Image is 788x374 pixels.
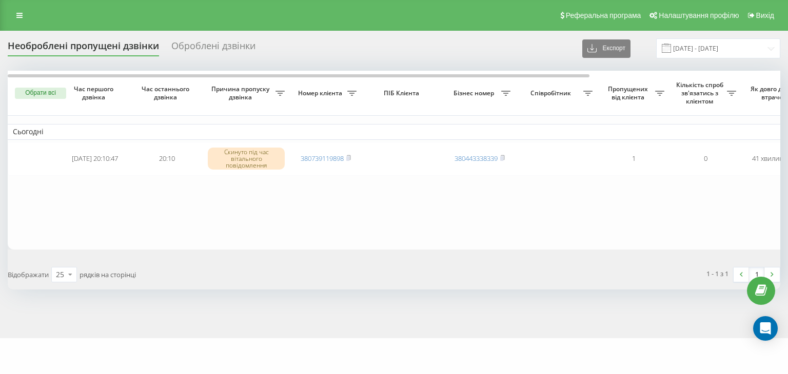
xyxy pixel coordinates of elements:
span: Номер клієнта [295,89,347,97]
span: Співробітник [521,89,583,97]
span: Бізнес номер [449,89,501,97]
div: Скинуто під час вітального повідомлення [208,148,285,170]
span: рядків на сторінці [80,270,136,279]
span: Вихід [756,11,774,19]
span: Відображати [8,270,49,279]
span: ПІБ Клієнта [370,89,435,97]
span: Кількість спроб зв'язатись з клієнтом [675,81,727,105]
td: 1 [598,142,669,176]
button: Обрати всі [15,88,66,99]
div: Оброблені дзвінки [171,40,255,56]
div: 25 [56,269,64,280]
a: 1 [749,267,764,282]
span: Причина пропуску дзвінка [208,85,275,101]
div: 1 - 1 з 1 [706,268,728,279]
span: Пропущених від клієнта [603,85,655,101]
td: [DATE] 20:10:47 [59,142,131,176]
span: Час останнього дзвінка [139,85,194,101]
div: Open Intercom Messenger [753,316,778,341]
a: 380739119898 [301,154,344,163]
span: Час першого дзвінка [67,85,123,101]
button: Експорт [582,39,631,58]
td: 20:10 [131,142,203,176]
div: Необроблені пропущені дзвінки [8,40,159,56]
span: Реферальна програма [566,11,641,19]
span: Налаштування профілю [659,11,739,19]
td: 0 [669,142,741,176]
a: 380443338339 [455,154,498,163]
